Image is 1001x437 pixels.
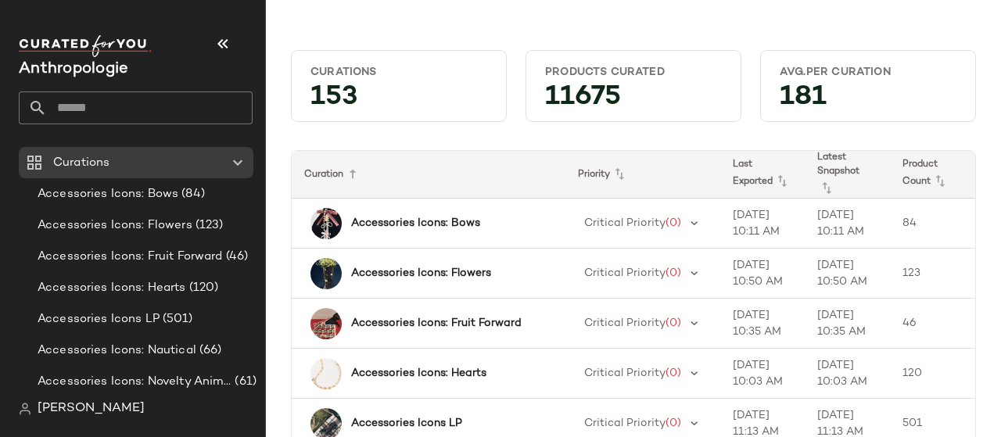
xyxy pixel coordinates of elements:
th: Curation [292,151,565,199]
img: 103040366_012_b14 [310,308,342,339]
span: Accessories Icons: Flowers [38,217,192,235]
img: svg%3e [19,403,31,415]
img: cfy_white_logo.C9jOOHJF.svg [19,35,152,57]
span: Current Company Name [19,61,128,77]
span: (0) [666,367,681,379]
b: Accessories Icons: Hearts [351,365,486,381]
span: (66) [196,342,222,360]
span: Accessories Icons: Bows [38,185,178,203]
td: [DATE] 10:11 AM [805,199,890,249]
td: 84 [890,199,975,249]
b: Accessories Icons: Fruit Forward [351,315,522,331]
td: [DATE] 10:35 AM [720,299,805,349]
span: Accessories Icons: Nautical [38,342,196,360]
th: Last Exported [720,151,805,199]
b: Accessories Icons LP [351,415,462,432]
span: Critical Priority [584,367,666,379]
td: [DATE] 10:50 AM [720,249,805,299]
div: Curations [310,65,487,80]
img: 104664081_070_b [310,358,342,389]
span: (120) [186,279,219,297]
span: (0) [666,317,681,329]
td: 123 [890,249,975,299]
span: Critical Priority [584,317,666,329]
th: Latest Snapshot [805,151,890,199]
span: Critical Priority [584,417,666,429]
span: (0) [666,217,681,229]
span: (123) [192,217,224,235]
th: Priority [565,151,720,199]
span: Accessories Icons LP [38,310,160,328]
img: 90698549_030_b19 [310,258,342,289]
span: Curations [53,154,109,172]
td: [DATE] 10:35 AM [805,299,890,349]
span: (0) [666,267,681,279]
span: (0) [666,417,681,429]
b: Accessories Icons: Flowers [351,265,491,281]
td: [DATE] 10:11 AM [720,199,805,249]
td: [DATE] 10:03 AM [720,349,805,399]
div: Avg.per Curation [780,65,956,80]
span: [PERSON_NAME] [38,399,145,418]
td: 120 [890,349,975,399]
td: [DATE] 10:50 AM [805,249,890,299]
span: Critical Priority [584,267,666,279]
span: (84) [178,185,205,203]
td: 46 [890,299,975,349]
div: Products Curated [545,65,722,80]
div: 11675 [533,86,734,115]
img: 103521936_261_b [310,208,342,239]
div: 181 [767,86,969,115]
span: Accessories Icons: Novelty Animal [38,373,231,391]
th: Product Count [890,151,975,199]
b: Accessories Icons: Bows [351,215,480,231]
span: (501) [160,310,193,328]
span: (46) [223,248,249,266]
span: Accessories Icons: Fruit Forward [38,248,223,266]
div: 153 [298,86,500,115]
span: Critical Priority [584,217,666,229]
span: Accessories Icons: Hearts [38,279,186,297]
td: [DATE] 10:03 AM [805,349,890,399]
span: (61) [231,373,257,391]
